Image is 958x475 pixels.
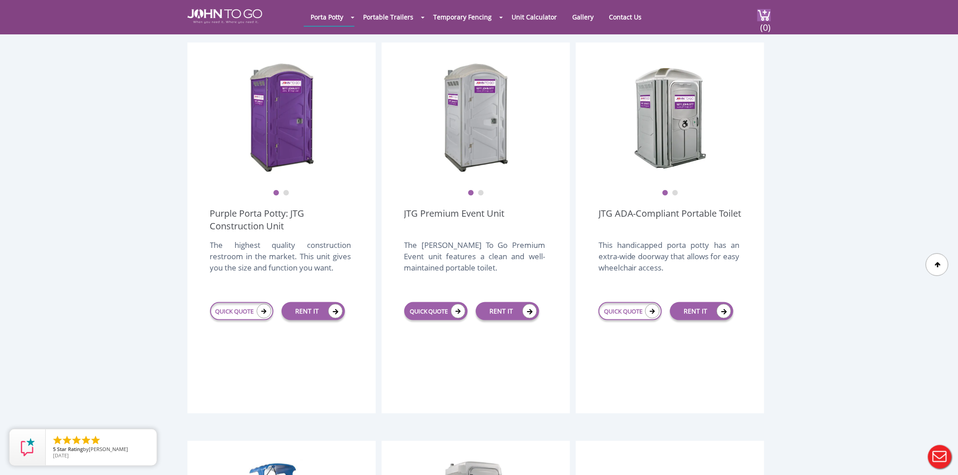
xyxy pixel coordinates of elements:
button: 2 of 2 [672,190,678,196]
img: cart a [757,9,771,21]
span: Star Rating [57,446,83,452]
button: 2 of 2 [478,190,484,196]
li:  [71,435,82,446]
a: Portable Trailers [356,8,420,26]
span: by [53,446,149,453]
a: QUICK QUOTE [210,302,273,320]
button: 1 of 2 [273,190,280,196]
span: [DATE] [53,452,69,459]
a: Temporary Fencing [426,8,498,26]
button: Live Chat [922,439,958,475]
li:  [81,435,91,446]
a: QUICK QUOTE [404,302,468,320]
a: Gallery [565,8,600,26]
li:  [62,435,72,446]
button: 1 of 2 [468,190,474,196]
a: QUICK QUOTE [599,302,662,320]
span: 5 [53,446,56,452]
a: RENT IT [282,302,345,320]
div: The [PERSON_NAME] To Go Premium Event unit features a clean and well-maintained portable toilet. [404,239,545,283]
a: RENT IT [476,302,539,320]
a: JTG ADA-Compliant Portable Toilet [599,207,742,233]
img: Review Rating [19,438,37,456]
div: The highest quality construction restroom in the market. This unit gives you the size and functio... [210,239,351,283]
a: Contact Us [602,8,648,26]
a: JTG Premium Event Unit [404,207,505,233]
a: Purple Porta Potty: JTG Construction Unit [210,207,353,233]
li:  [90,435,101,446]
img: JOHN to go [187,9,262,24]
a: Unit Calculator [505,8,564,26]
img: ADA Handicapped Accessible Unit [634,61,706,174]
a: RENT IT [670,302,733,320]
span: (0) [760,14,771,33]
li:  [52,435,63,446]
button: 2 of 2 [283,190,290,196]
a: Porta Potty [304,8,350,26]
button: 1 of 2 [662,190,668,196]
div: This handicapped porta potty has an extra-wide doorway that allows for easy wheelchair access. [599,239,739,283]
span: [PERSON_NAME] [89,446,128,452]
